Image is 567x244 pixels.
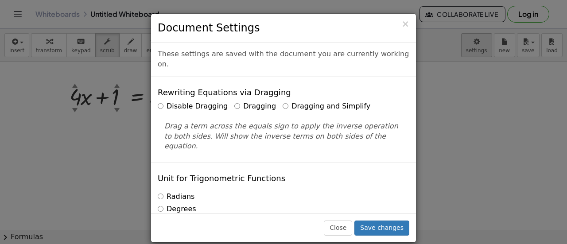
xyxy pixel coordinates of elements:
h4: Rewriting Equations via Dragging [158,88,291,97]
p: Drag a term across the equals sign to apply the inverse operation to both sides. Will show the in... [164,121,403,152]
h3: Document Settings [158,20,409,35]
h4: Unit for Trigonometric Functions [158,174,285,183]
div: These settings are saved with the document you are currently working on. [151,43,416,77]
button: Close [401,19,409,29]
input: Dragging and Simplify [283,103,288,109]
input: Disable Dragging [158,103,163,109]
label: Radians [158,192,194,202]
input: Dragging [234,103,240,109]
button: Close [324,221,352,236]
label: Dragging and Simplify [283,101,370,112]
label: Disable Dragging [158,101,228,112]
button: Save changes [354,221,409,236]
input: Radians [158,194,163,199]
span: × [401,19,409,29]
label: Degrees [158,204,196,214]
input: Degrees [158,206,163,212]
label: Dragging [234,101,276,112]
